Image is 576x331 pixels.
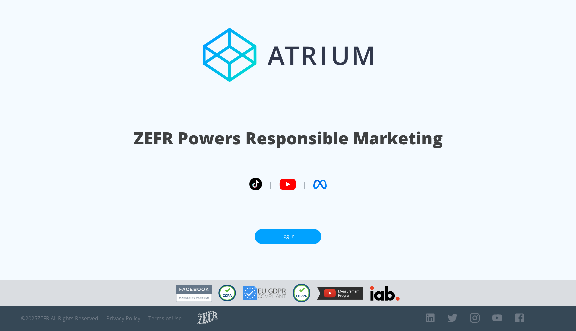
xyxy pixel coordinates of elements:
a: Log In [255,229,321,244]
span: | [269,179,273,189]
span: © 2025 ZEFR All Rights Reserved [21,315,98,322]
a: Terms of Use [148,315,182,322]
a: Privacy Policy [106,315,140,322]
img: YouTube Measurement Program [317,287,363,300]
img: IAB [370,286,400,301]
span: | [303,179,307,189]
img: GDPR Compliant [243,286,286,300]
img: Facebook Marketing Partner [176,285,212,302]
img: COPPA Compliant [293,284,310,302]
h1: ZEFR Powers Responsible Marketing [134,127,443,150]
img: CCPA Compliant [218,285,236,301]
